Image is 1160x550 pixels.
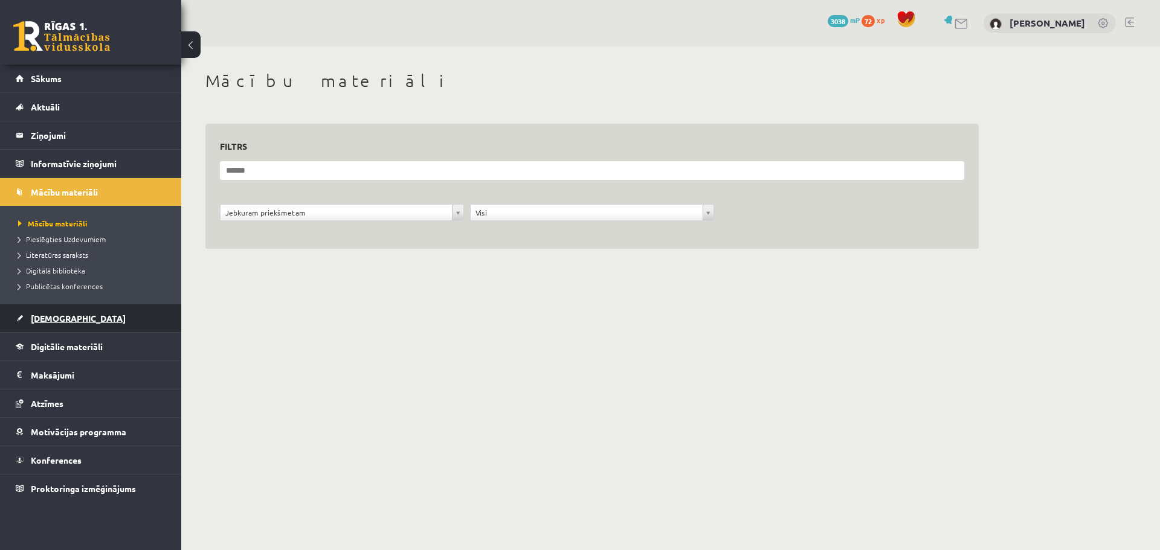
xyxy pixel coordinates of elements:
[16,418,166,446] a: Motivācijas programma
[828,15,848,27] span: 3038
[18,281,169,292] a: Publicētas konferences
[31,341,103,352] span: Digitālie materiāli
[16,389,166,417] a: Atzīmes
[475,205,698,220] span: Visi
[31,187,98,197] span: Mācību materiāli
[31,101,60,112] span: Aktuāli
[16,304,166,332] a: [DEMOGRAPHIC_DATA]
[18,218,169,229] a: Mācību materiāli
[31,426,126,437] span: Motivācijas programma
[31,73,62,84] span: Sākums
[31,455,82,465] span: Konferences
[13,21,110,51] a: Rīgas 1. Tālmācības vidusskola
[16,93,166,121] a: Aktuāli
[18,234,106,244] span: Pieslēgties Uzdevumiem
[225,205,448,220] span: Jebkuram priekšmetam
[18,250,88,260] span: Literatūras saraksts
[16,446,166,474] a: Konferences
[877,15,884,25] span: xp
[18,265,169,276] a: Digitālā bibliotēka
[18,266,85,275] span: Digitālā bibliotēka
[220,138,950,155] h3: Filtrs
[471,205,714,220] a: Visi
[828,15,860,25] a: 3038 mP
[18,234,169,245] a: Pieslēgties Uzdevumiem
[990,18,1002,30] img: Jānis Mežis
[862,15,875,27] span: 72
[31,313,126,324] span: [DEMOGRAPHIC_DATA]
[18,219,88,228] span: Mācību materiāli
[18,249,169,260] a: Literatūras saraksts
[16,65,166,92] a: Sākums
[16,150,166,177] a: Informatīvie ziņojumi
[16,121,166,149] a: Ziņojumi
[31,361,166,389] legend: Maksājumi
[31,483,136,494] span: Proktoringa izmēģinājums
[31,150,166,177] legend: Informatīvie ziņojumi
[16,475,166,502] a: Proktoringa izmēģinājums
[16,333,166,360] a: Digitālie materiāli
[16,361,166,389] a: Maksājumi
[1010,17,1085,29] a: [PERSON_NAME]
[18,281,103,291] span: Publicētas konferences
[221,205,463,220] a: Jebkuram priekšmetam
[31,398,63,409] span: Atzīmes
[850,15,860,25] span: mP
[16,178,166,206] a: Mācību materiāli
[205,71,979,91] h1: Mācību materiāli
[31,121,166,149] legend: Ziņojumi
[862,15,891,25] a: 72 xp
